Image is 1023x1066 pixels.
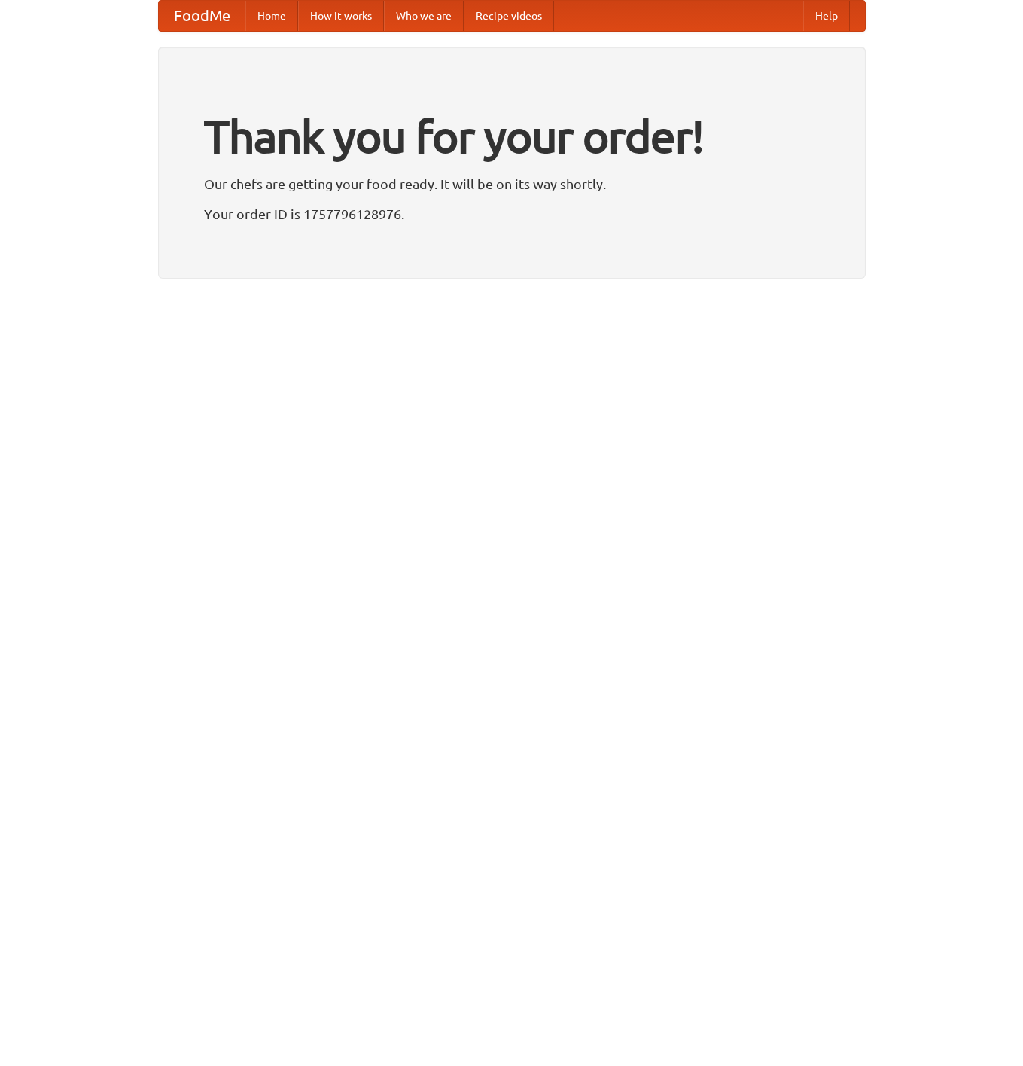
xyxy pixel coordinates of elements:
p: Your order ID is 1757796128976. [204,203,820,225]
a: Who we are [384,1,464,31]
a: How it works [298,1,384,31]
p: Our chefs are getting your food ready. It will be on its way shortly. [204,173,820,195]
h1: Thank you for your order! [204,100,820,173]
a: Recipe videos [464,1,554,31]
a: Home [245,1,298,31]
a: FoodMe [159,1,245,31]
a: Help [803,1,850,31]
